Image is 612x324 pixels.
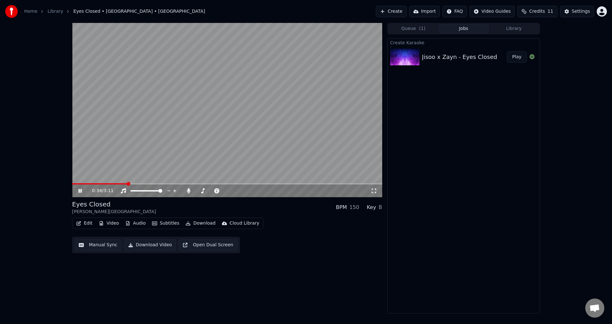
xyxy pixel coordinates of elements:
div: Open chat [585,299,604,318]
div: Jisoo x Zayn - Eyes Closed [422,53,497,61]
span: Eyes Closed • [GEOGRAPHIC_DATA] • [GEOGRAPHIC_DATA] [73,8,205,15]
span: 11 [548,8,553,15]
button: Video Guides [470,6,515,17]
button: Import [409,6,440,17]
div: [PERSON_NAME][GEOGRAPHIC_DATA] [72,209,156,215]
div: B [379,204,382,211]
a: Library [47,8,63,15]
div: BPM [336,204,347,211]
div: / [92,188,107,194]
button: Settings [560,6,594,17]
button: Video [96,219,121,228]
div: 150 [349,204,359,211]
div: Settings [572,8,590,15]
span: 3:11 [104,188,113,194]
button: Manual Sync [75,239,121,251]
div: Key [367,204,376,211]
button: FAQ [442,6,467,17]
button: Play [507,51,527,63]
div: Eyes Closed [72,200,156,209]
button: Edit [74,219,95,228]
span: 0:34 [92,188,102,194]
button: Library [489,24,539,33]
span: ( 1 ) [419,25,426,32]
button: Audio [123,219,148,228]
div: Create Karaoke [388,39,540,46]
a: Home [24,8,37,15]
button: Queue [388,24,439,33]
span: Credits [529,8,545,15]
button: Download Video [124,239,176,251]
button: Create [376,6,407,17]
img: youka [5,5,18,18]
div: Cloud Library [229,220,259,227]
nav: breadcrumb [24,8,205,15]
button: Subtitles [149,219,182,228]
button: Credits11 [517,6,557,17]
button: Download [183,219,218,228]
button: Open Dual Screen [178,239,237,251]
button: Jobs [439,24,489,33]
